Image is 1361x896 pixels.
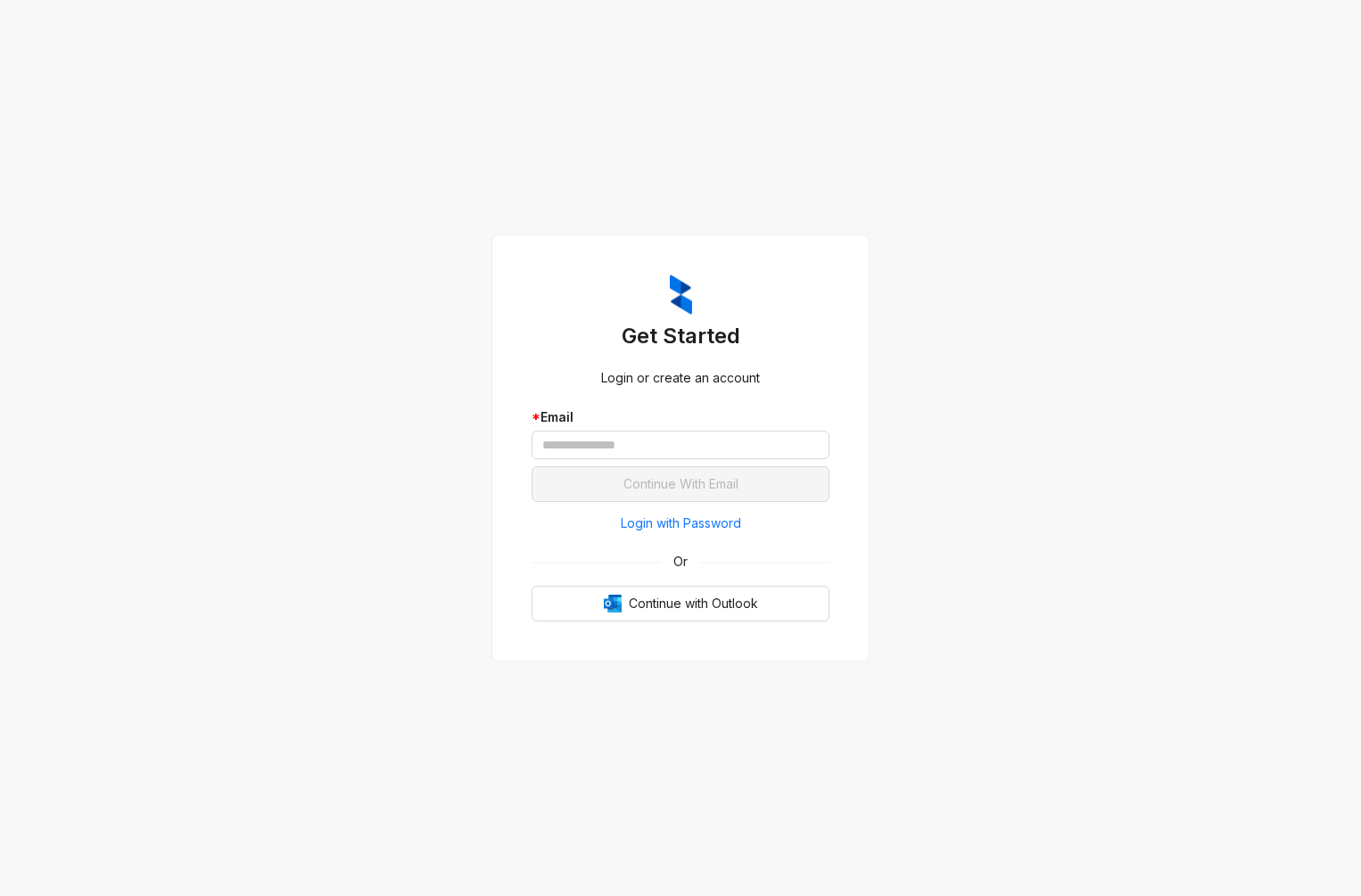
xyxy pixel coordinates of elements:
div: Login or create an account [532,368,829,388]
button: OutlookContinue with Outlook [532,586,829,621]
span: Or [661,552,700,571]
span: Login with Password [621,514,741,533]
img: Outlook [604,595,622,612]
button: Continue With Email [532,466,829,502]
div: Email [532,407,829,427]
button: Login with Password [532,509,829,538]
h3: Get Started [532,322,829,350]
span: Continue with Outlook [629,594,758,613]
img: ZumaIcon [670,275,692,316]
